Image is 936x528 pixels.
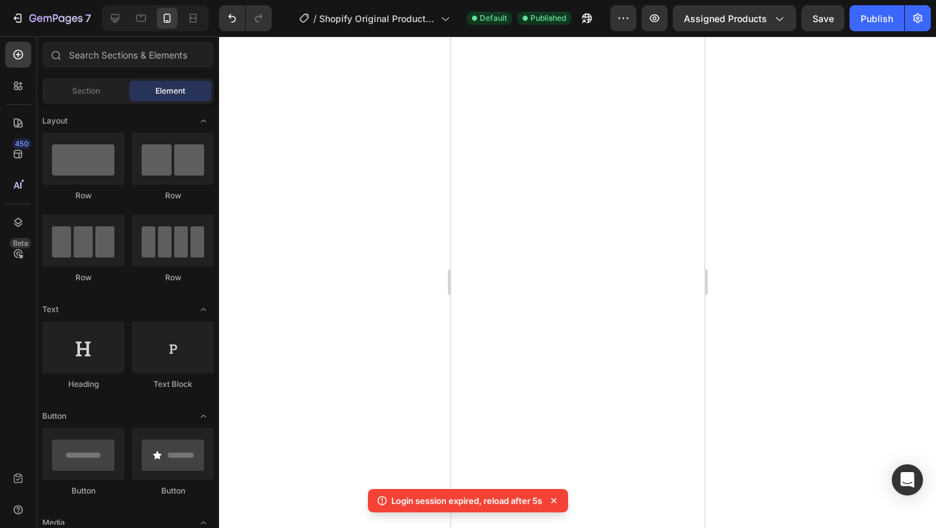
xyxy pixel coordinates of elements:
[892,464,923,495] div: Open Intercom Messenger
[10,238,31,248] div: Beta
[132,378,214,390] div: Text Block
[684,12,767,25] span: Assigned Products
[313,12,317,25] span: /
[480,12,507,24] span: Default
[42,410,66,422] span: Button
[132,190,214,202] div: Row
[42,272,124,284] div: Row
[530,12,566,24] span: Published
[193,299,214,320] span: Toggle open
[391,494,542,507] p: Login session expired, reload after 5s
[42,485,124,497] div: Button
[85,10,91,26] p: 7
[42,190,124,202] div: Row
[42,378,124,390] div: Heading
[132,485,214,497] div: Button
[861,12,893,25] div: Publish
[193,111,214,131] span: Toggle open
[155,85,185,97] span: Element
[319,12,435,25] span: Shopify Original Product Template
[12,139,31,149] div: 450
[42,115,68,127] span: Layout
[42,42,214,68] input: Search Sections & Elements
[42,304,58,315] span: Text
[801,5,844,31] button: Save
[812,13,834,24] span: Save
[193,406,214,427] span: Toggle open
[132,272,214,284] div: Row
[673,5,796,31] button: Assigned Products
[219,5,272,31] div: Undo/Redo
[451,36,705,528] iframe: Design area
[72,85,100,97] span: Section
[850,5,904,31] button: Publish
[5,5,97,31] button: 7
